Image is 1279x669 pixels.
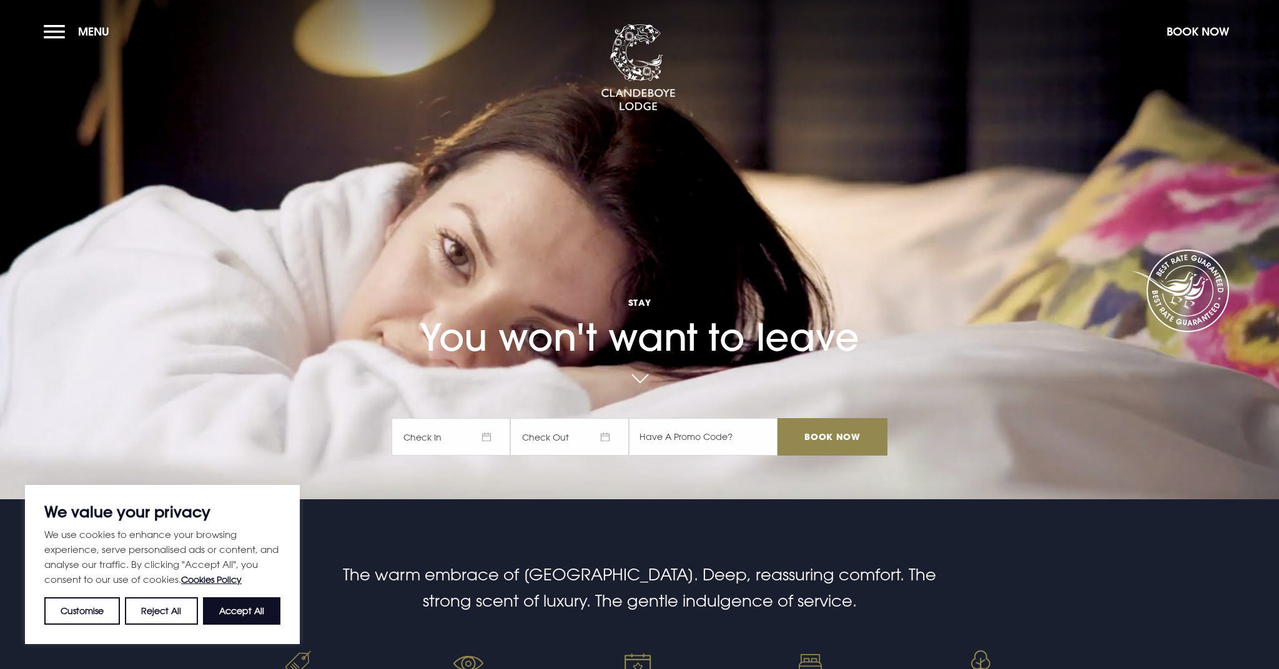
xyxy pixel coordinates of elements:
button: Book Now [1160,18,1235,45]
div: We value your privacy [25,485,300,644]
button: Menu [44,18,116,45]
span: Menu [78,24,109,39]
button: Customise [44,597,120,625]
p: We value your privacy [44,504,280,519]
button: Reject All [125,597,197,625]
p: We use cookies to enhance your browsing experience, serve personalised ads or content, and analys... [44,527,280,587]
a: Cookies Policy [181,574,242,585]
span: Stay [392,296,887,308]
span: The warm embrace of [GEOGRAPHIC_DATA]. Deep, reassuring comfort. The strong scent of luxury. The ... [343,565,936,610]
span: Check In [392,418,510,456]
span: Check Out [510,418,629,456]
img: Clandeboye Lodge [601,24,676,112]
button: Accept All [203,597,280,625]
input: Book Now [778,418,887,456]
input: Have A Promo Code? [629,418,778,456]
h1: You won't want to leave [392,255,887,360]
